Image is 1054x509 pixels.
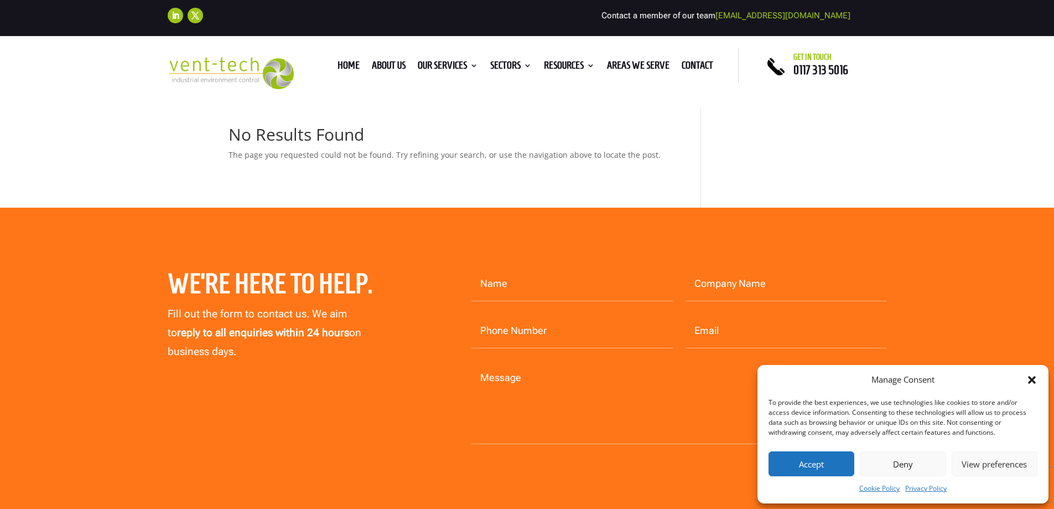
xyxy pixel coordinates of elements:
[793,53,832,61] span: Get in touch
[769,398,1036,438] div: To provide the best experiences, we use technologies like cookies to store and/or access device i...
[859,482,900,495] a: Cookie Policy
[168,307,347,339] span: Fill out the form to contact us. We aim to
[793,63,848,76] a: 0117 313 5016
[686,314,887,348] input: Email
[607,61,669,74] a: Areas We Serve
[471,267,673,301] input: Name
[372,61,406,74] a: About us
[418,61,478,74] a: Our Services
[860,451,946,476] button: Deny
[905,482,947,495] a: Privacy Policy
[1026,374,1037,385] div: Close dialog
[471,314,673,348] input: Phone Number
[952,451,1037,476] button: View preferences
[544,61,595,74] a: Resources
[686,267,887,301] input: Company Name
[601,11,850,20] span: Contact a member of our team
[490,61,532,74] a: Sectors
[229,126,668,148] h1: No Results Found
[188,8,203,23] a: Follow on X
[769,451,854,476] button: Accept
[168,8,183,23] a: Follow on LinkedIn
[229,148,668,162] p: The page you requested could not be found. Try refining your search, or use the navigation above ...
[168,57,294,90] img: 2023-09-27T08_35_16.549ZVENT-TECH---Clear-background
[682,61,713,74] a: Contact
[168,267,398,306] h2: We’re here to help.
[177,326,349,339] strong: reply to all enquiries within 24 hours
[715,11,850,20] a: [EMAIL_ADDRESS][DOMAIN_NAME]
[871,373,934,387] div: Manage Consent
[338,61,360,74] a: Home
